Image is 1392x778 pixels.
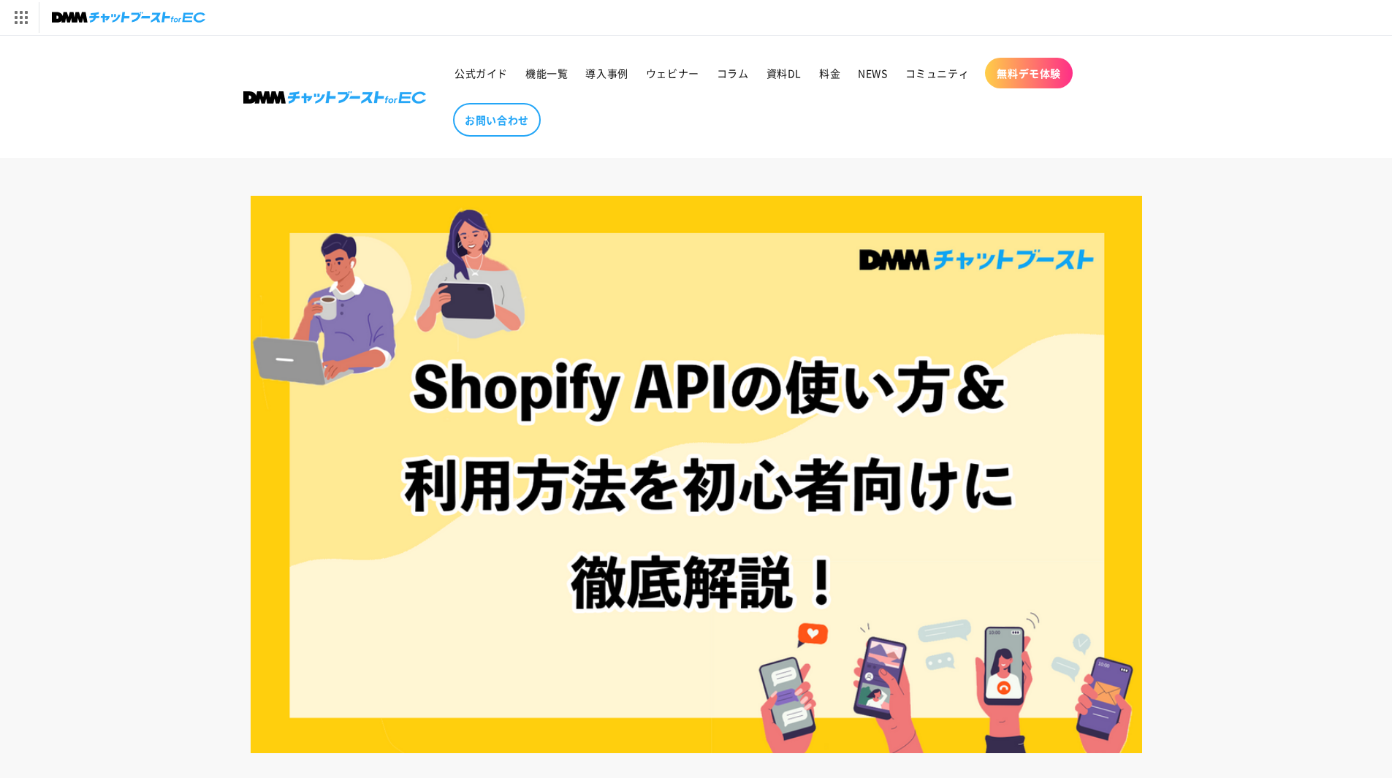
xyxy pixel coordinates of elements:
[525,66,568,80] span: 機能一覧
[465,113,529,126] span: お問い合わせ
[455,66,508,80] span: 公式ガイド
[251,196,1142,753] img: 【アプリ開発者向け】Shopify API一覧68種＆使い方や種類を徹底解説！
[858,66,887,80] span: NEWS
[717,66,749,80] span: コラム
[985,58,1073,88] a: 無料デモ体験
[767,66,802,80] span: 資料DL
[453,103,541,137] a: お問い合わせ
[905,66,970,80] span: コミュニティ
[897,58,978,88] a: コミュニティ
[819,66,840,80] span: 料金
[849,58,896,88] a: NEWS
[637,58,708,88] a: ウェビナー
[997,66,1061,80] span: 無料デモ体験
[577,58,636,88] a: 導入事例
[758,58,810,88] a: 資料DL
[517,58,577,88] a: 機能一覧
[585,66,628,80] span: 導入事例
[708,58,758,88] a: コラム
[446,58,517,88] a: 公式ガイド
[52,7,205,28] img: チャットブーストforEC
[810,58,849,88] a: 料金
[243,91,426,104] img: 株式会社DMM Boost
[2,2,39,33] img: サービス
[646,66,699,80] span: ウェビナー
